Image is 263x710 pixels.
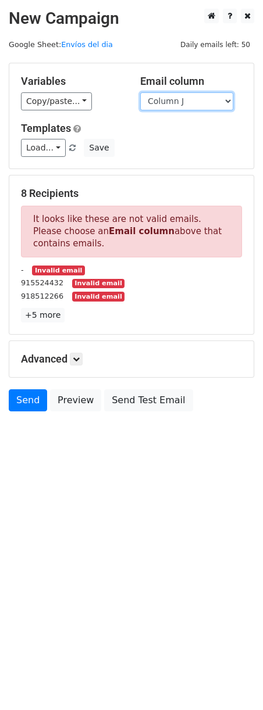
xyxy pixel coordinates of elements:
[21,278,63,287] small: 915524432
[32,266,84,275] small: Invalid email
[140,75,242,88] h5: Email column
[84,139,114,157] button: Save
[21,292,63,300] small: 918512266
[9,389,47,411] a: Send
[205,654,263,710] div: Widget de chat
[72,292,125,302] small: Invalid email
[9,9,254,28] h2: New Campaign
[72,279,125,289] small: Invalid email
[205,654,263,710] iframe: Chat Widget
[21,187,242,200] h5: 8 Recipients
[21,122,71,134] a: Templates
[21,92,92,110] a: Copy/paste...
[176,40,254,49] a: Daily emails left: 50
[21,75,123,88] h5: Variables
[109,226,175,236] strong: Email column
[21,353,242,365] h5: Advanced
[21,308,65,322] a: +5 more
[21,206,242,257] p: It looks like these are not valid emails. Please choose an above that contains emails.
[61,40,113,49] a: Envíos del dia
[104,389,193,411] a: Send Test Email
[50,389,101,411] a: Preview
[9,40,113,49] small: Google Sheet:
[21,266,24,274] small: -
[21,139,66,157] a: Load...
[176,38,254,51] span: Daily emails left: 50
